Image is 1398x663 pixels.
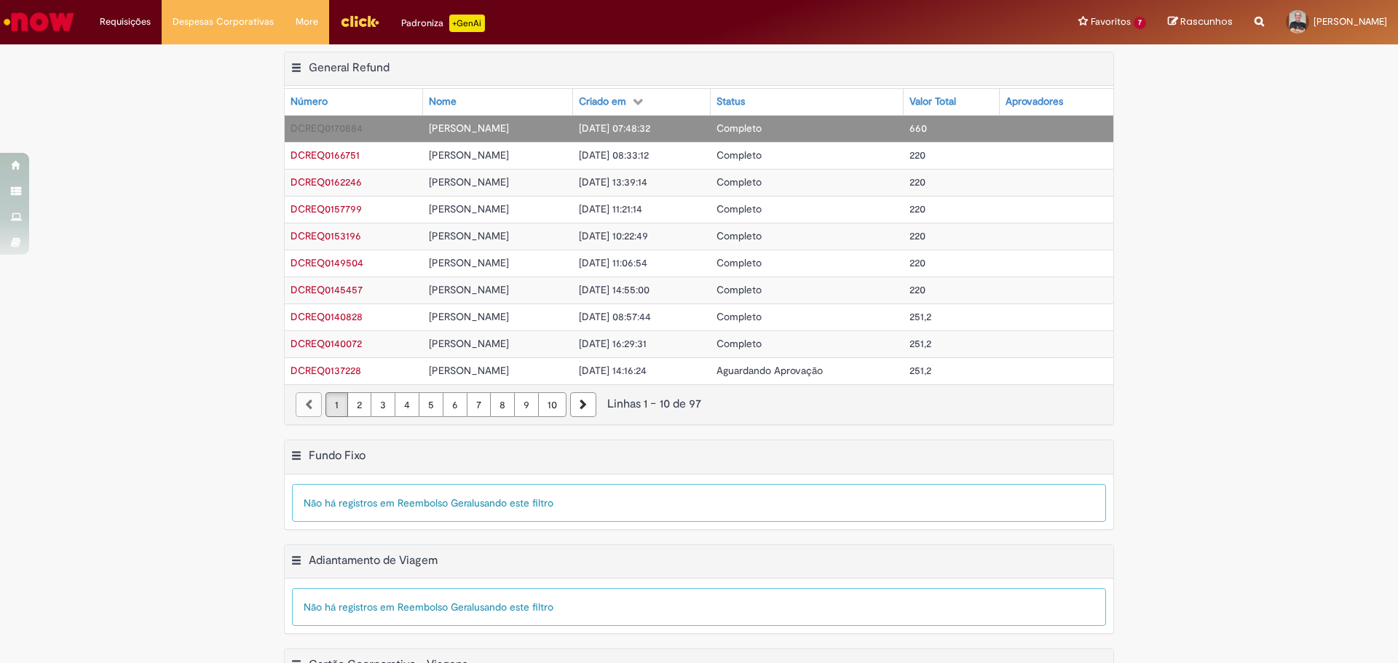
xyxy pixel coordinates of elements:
h2: Adiantamento de Viagem [309,553,438,568]
button: General Refund Menu de contexto [291,60,302,79]
a: Página 10 [538,392,566,417]
span: DCREQ0140828 [291,310,363,323]
div: Padroniza [401,15,485,32]
div: Nome [429,95,457,109]
span: [PERSON_NAME] [429,122,509,135]
span: Favoritos [1091,15,1131,29]
span: Completo [716,202,762,215]
span: Despesas Corporativas [173,15,274,29]
nav: paginação [285,384,1113,424]
span: DCREQ0140072 [291,337,362,350]
a: Abrir Registro: DCREQ0162246 [291,175,362,188]
h2: Fundo Fixo [309,448,366,463]
span: [DATE] 16:29:31 [579,337,647,350]
span: DCREQ0166751 [291,148,360,162]
span: Completo [716,256,762,269]
span: Completo [716,175,762,188]
span: 660 [909,122,927,135]
span: usando este filtro [474,600,553,614]
span: DCREQ0149504 [291,256,363,269]
div: Número [291,95,328,109]
a: Rascunhos [1168,15,1233,29]
a: Abrir Registro: DCREQ0140072 [291,337,362,350]
span: [PERSON_NAME] [429,229,509,242]
span: [DATE] 08:57:44 [579,310,651,323]
span: Completo [716,148,762,162]
span: More [296,15,318,29]
a: Página 1 [325,392,348,417]
span: Rascunhos [1180,15,1233,28]
span: 220 [909,283,925,296]
span: [DATE] 08:33:12 [579,148,649,162]
img: ServiceNow [1,7,76,36]
span: [PERSON_NAME] [429,283,509,296]
span: [PERSON_NAME] [429,337,509,350]
span: [DATE] 14:55:00 [579,283,649,296]
span: Aguardando Aprovação [716,364,823,377]
div: Criado em [579,95,626,109]
span: DCREQ0137228 [291,364,361,377]
span: [DATE] 14:16:24 [579,364,647,377]
span: 220 [909,256,925,269]
span: 220 [909,202,925,215]
span: [DATE] 13:39:14 [579,175,647,188]
span: 251,2 [909,310,931,323]
div: Não há registros em Reembolso Geral [292,588,1106,626]
a: Página 8 [490,392,515,417]
span: DCREQ0170884 [291,122,363,135]
span: [PERSON_NAME] [1314,15,1387,28]
div: Valor Total [909,95,956,109]
span: [DATE] 11:21:14 [579,202,642,215]
button: Adiantamento de Viagem Menu de contexto [291,553,302,572]
a: Página 5 [419,392,443,417]
a: Abrir Registro: DCREQ0140828 [291,310,363,323]
span: [PERSON_NAME] [429,148,509,162]
span: [PERSON_NAME] [429,256,509,269]
a: Página 4 [395,392,419,417]
span: DCREQ0145457 [291,283,363,296]
h2: General Refund [309,60,390,75]
a: Página 9 [514,392,539,417]
span: [PERSON_NAME] [429,364,509,377]
span: DCREQ0162246 [291,175,362,188]
span: usando este filtro [474,496,553,509]
div: Linhas 1 − 10 de 97 [296,396,1102,413]
a: Página 2 [347,392,371,417]
span: 220 [909,175,925,188]
span: Requisições [100,15,151,29]
a: Página 6 [443,392,467,417]
a: Próxima página [570,392,596,417]
a: Abrir Registro: DCREQ0153196 [291,229,361,242]
a: Página 7 [467,392,491,417]
span: [DATE] 11:06:54 [579,256,647,269]
div: Status [716,95,745,109]
div: Aprovadores [1006,95,1063,109]
a: Abrir Registro: DCREQ0170884 [291,122,363,135]
span: Completo [716,283,762,296]
a: Abrir Registro: DCREQ0166751 [291,148,360,162]
span: 251,2 [909,337,931,350]
div: Não há registros em Reembolso Geral [292,484,1106,522]
a: Abrir Registro: DCREQ0149504 [291,256,363,269]
span: 7 [1134,17,1146,29]
a: Abrir Registro: DCREQ0157799 [291,202,362,215]
span: [PERSON_NAME] [429,202,509,215]
span: [DATE] 07:48:32 [579,122,650,135]
a: Página 3 [371,392,395,417]
span: Completo [716,122,762,135]
span: 220 [909,148,925,162]
span: [DATE] 10:22:49 [579,229,648,242]
a: Abrir Registro: DCREQ0137228 [291,364,361,377]
span: Completo [716,337,762,350]
span: 251,2 [909,364,931,377]
span: [PERSON_NAME] [429,310,509,323]
span: [PERSON_NAME] [429,175,509,188]
span: Completo [716,229,762,242]
p: +GenAi [449,15,485,32]
a: Abrir Registro: DCREQ0145457 [291,283,363,296]
button: Fundo Fixo Menu de contexto [291,448,302,467]
span: DCREQ0157799 [291,202,362,215]
span: 220 [909,229,925,242]
img: click_logo_yellow_360x200.png [340,10,379,32]
span: Completo [716,310,762,323]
